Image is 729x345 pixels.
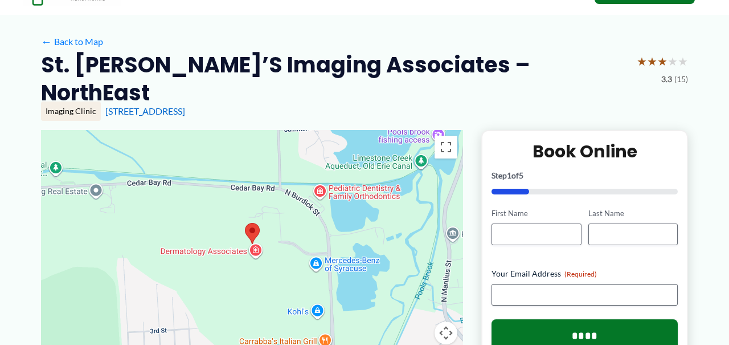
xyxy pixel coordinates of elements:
[588,208,678,219] label: Last Name
[647,51,657,72] span: ★
[105,105,185,116] a: [STREET_ADDRESS]
[657,51,667,72] span: ★
[674,72,688,87] span: (15)
[637,51,647,72] span: ★
[492,140,678,163] h2: Book Online
[41,51,628,107] h2: St. [PERSON_NAME]’s Imaging Associates – NorthEast
[667,51,678,72] span: ★
[41,36,52,47] span: ←
[492,208,581,219] label: First Name
[492,268,678,279] label: Your Email Address
[41,102,101,121] div: Imaging Clinic
[435,136,457,159] button: Toggle fullscreen view
[661,72,672,87] span: 3.3
[564,270,597,278] span: (Required)
[492,172,678,180] p: Step of
[519,171,523,180] span: 5
[507,171,511,180] span: 1
[678,51,688,72] span: ★
[435,322,457,344] button: Map camera controls
[41,33,103,50] a: ←Back to Map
